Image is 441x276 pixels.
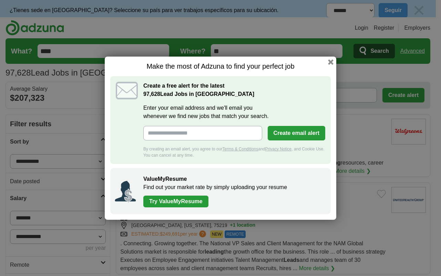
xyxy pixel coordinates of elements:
span: 97,628 [143,90,160,98]
img: icon_email.svg [116,82,138,99]
button: Create email alert [268,126,325,140]
h2: Create a free alert for the latest [143,82,325,98]
label: Enter your email address and we'll email you whenever we find new jobs that match your search. [143,104,325,120]
h1: Make the most of Adzuna to find your perfect job [110,62,331,71]
p: Find out your market rate by simply uploading your resume [143,183,324,191]
a: Privacy Notice [265,147,292,151]
strong: Lead Jobs in [GEOGRAPHIC_DATA] [143,91,254,97]
a: Try ValueMyResume [143,196,208,207]
div: By creating an email alert, you agree to our and , and Cookie Use. You can cancel at any time. [143,146,325,158]
h2: ValueMyResume [143,175,324,183]
a: Terms & Conditions [222,147,258,151]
